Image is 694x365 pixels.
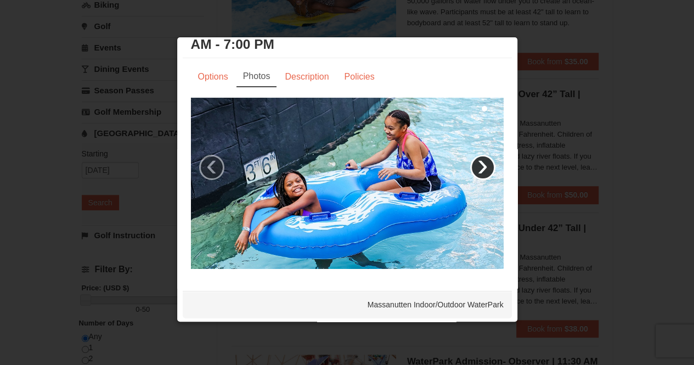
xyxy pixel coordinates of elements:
[191,98,504,269] img: 6619917-720-80b70c28.jpg
[236,66,277,87] a: Photos
[199,155,224,180] a: ‹
[337,66,381,87] a: Policies
[278,66,336,87] a: Description
[470,155,495,180] a: ›
[191,66,235,87] a: Options
[183,291,512,318] div: Massanutten Indoor/Outdoor WaterPark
